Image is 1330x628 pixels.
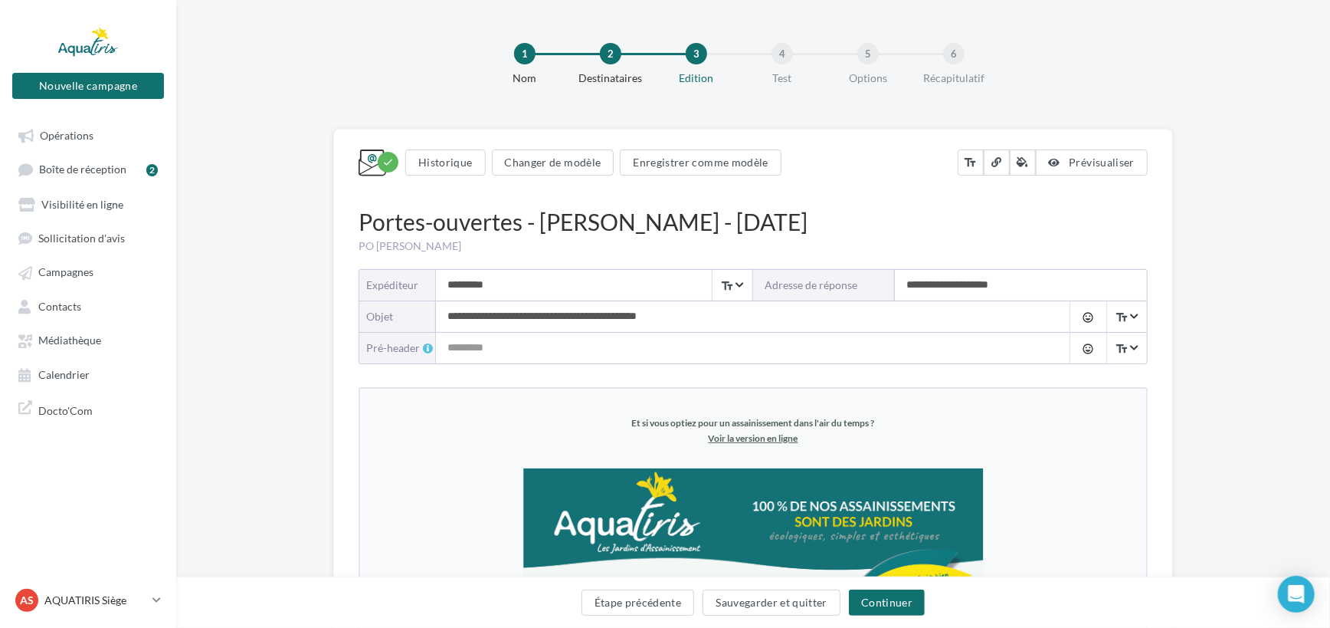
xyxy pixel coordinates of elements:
[349,44,438,55] a: Voir la version en ligne
[905,71,1003,86] div: Récapitulatif
[311,582,475,597] em: Jardin d'Assainissement Aquatiris
[38,266,93,279] span: Campagnes
[20,593,34,608] span: AS
[9,360,167,388] a: Calendrier
[1278,576,1315,613] div: Open Intercom Messenger
[366,340,436,356] div: Pré-header
[771,43,793,64] div: 4
[38,232,125,245] span: Sollicitation d'avis
[476,71,574,86] div: Nom
[1070,333,1106,363] button: tag_faces
[958,150,984,176] button: text_fields
[857,43,879,64] div: 5
[366,309,424,324] div: objet
[38,400,93,418] span: Docto'Com
[241,279,545,327] a: Portes-ouvertes près de chez vous l
[1115,341,1129,357] i: text_fields
[9,190,167,218] a: Visibilité en ligne
[647,71,745,86] div: Edition
[38,300,81,313] span: Contacts
[405,150,486,176] button: Historique
[753,270,895,301] label: Adresse de réponse
[9,121,167,149] a: Opérations
[1106,301,1146,332] span: Select box activate
[9,155,167,183] a: Boîte de réception2
[198,280,588,327] h2: 'assainissement avec les plantes
[12,586,164,615] a: AS AQUATIRIS Siège
[562,71,660,86] div: Destinataires
[492,150,614,176] button: Changer de modèle
[9,394,167,424] a: Docto'Com
[703,590,840,616] button: Sauvegarder et quitter
[9,224,167,252] a: Sollicitation d'avis
[819,71,917,86] div: Options
[1115,310,1129,325] i: text_fields
[1036,150,1148,176] button: Prévisualiser
[686,43,707,64] div: 3
[359,238,1148,254] div: PO [PERSON_NAME]
[600,43,621,64] div: 2
[1069,156,1135,169] span: Prévisualiser
[201,401,585,574] img: IMG_20250627_155054.jpg
[1106,333,1146,363] span: Select box activate
[720,278,734,294] i: text_fields
[581,590,695,616] button: Étape précédente
[378,152,398,173] div: Modifications enregistrées
[366,278,424,293] div: Expéditeur
[359,205,1148,238] div: Portes-ouvertes - [PERSON_NAME] - [DATE]
[733,71,831,86] div: Test
[514,43,536,64] div: 1
[1070,301,1106,332] button: tag_faces
[274,344,512,363] strong: raisonné, esthétique et performant
[12,73,164,99] button: Nouvelle campagne
[943,43,965,64] div: 6
[163,80,623,233] img: En_tete_emailing.jpg
[9,326,167,353] a: Médiathèque
[849,590,925,616] button: Continuer
[9,258,167,285] a: Campagnes
[41,198,123,211] span: Visibilité en ligne
[1082,311,1094,324] i: tag_faces
[38,334,101,347] span: Médiathèque
[620,150,781,176] button: Enregistrer comme modèle
[382,156,394,168] i: check
[272,28,515,40] span: Et si vous optiez pour un assainissement dans l'air du temps ?
[40,129,93,142] span: Opérations
[44,593,146,608] p: AQUATIRIS Siège
[9,292,167,320] a: Contacts
[39,163,126,176] span: Boîte de réception
[964,155,978,170] i: text_fields
[1082,343,1094,355] i: tag_faces
[146,164,158,176] div: 2
[38,368,90,381] span: Calendrier
[712,270,752,301] span: Select box activate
